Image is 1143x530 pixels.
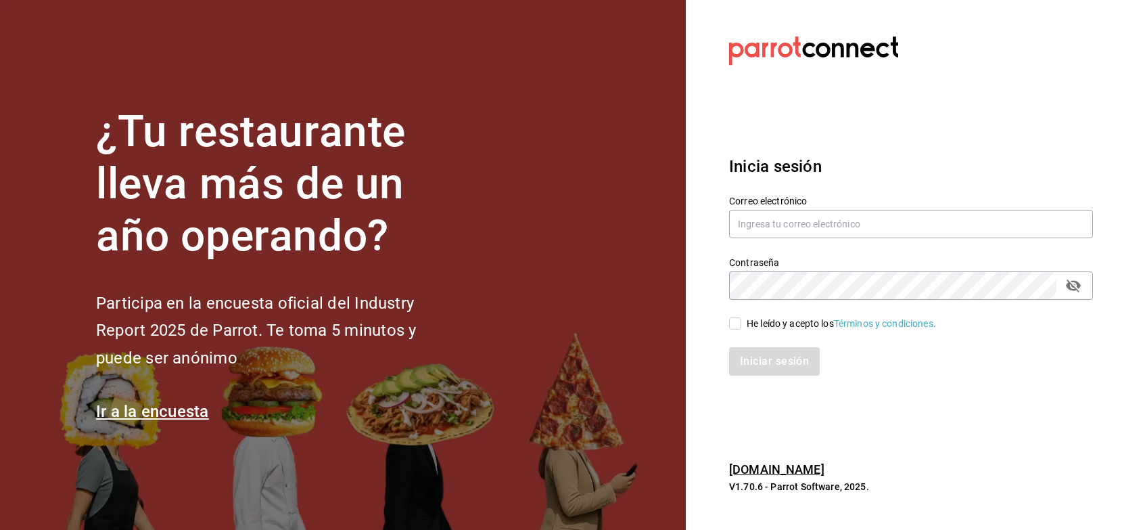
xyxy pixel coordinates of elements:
[729,196,1093,206] label: Correo electrónico
[96,106,461,262] h1: ¿Tu restaurante lleva más de un año operando?
[834,318,936,329] a: Términos y condiciones.
[96,290,461,372] h2: Participa en la encuesta oficial del Industry Report 2025 de Parrot. Te toma 5 minutos y puede se...
[729,154,1093,179] h3: Inicia sesión
[1062,274,1085,297] button: passwordField
[729,462,824,477] a: [DOMAIN_NAME]
[729,480,1093,493] p: V1.70.6 - Parrot Software, 2025.
[729,210,1093,238] input: Ingresa tu correo electrónico
[729,258,1093,267] label: Contraseña
[96,402,209,421] a: Ir a la encuesta
[747,317,936,331] div: He leído y acepto los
